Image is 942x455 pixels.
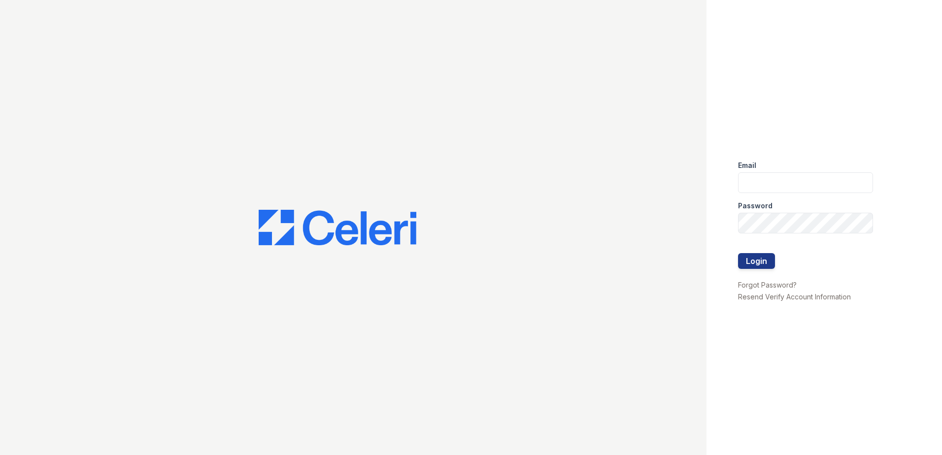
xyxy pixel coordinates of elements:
[738,253,775,269] button: Login
[738,201,773,211] label: Password
[738,161,756,170] label: Email
[738,292,851,301] a: Resend Verify Account Information
[259,210,416,245] img: CE_Logo_Blue-a8612792a0a2168367f1c8372b55b34899dd931a85d93a1a3d3e32e68fde9ad4.png
[738,281,797,289] a: Forgot Password?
